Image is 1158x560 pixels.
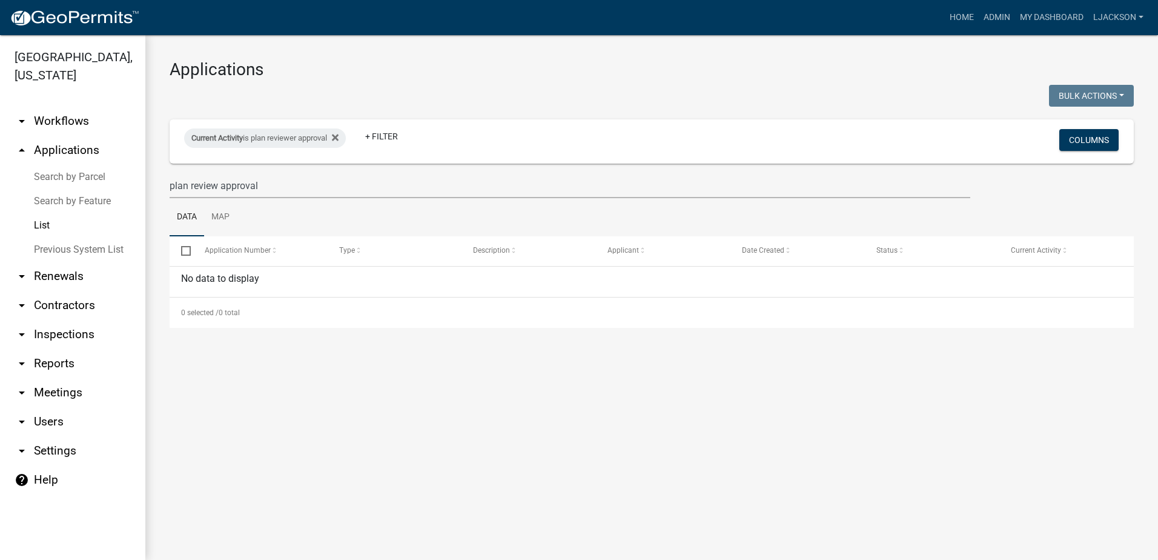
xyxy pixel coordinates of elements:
[170,236,193,265] datatable-header-cell: Select
[473,246,510,255] span: Description
[15,327,29,342] i: arrow_drop_down
[170,298,1134,328] div: 0 total
[204,198,237,237] a: Map
[742,246,784,255] span: Date Created
[945,6,979,29] a: Home
[462,236,596,265] datatable-header-cell: Description
[15,444,29,458] i: arrow_drop_down
[1088,6,1148,29] a: ljackson
[170,198,204,237] a: Data
[865,236,999,265] datatable-header-cell: Status
[15,356,29,371] i: arrow_drop_down
[193,236,327,265] datatable-header-cell: Application Number
[327,236,462,265] datatable-header-cell: Type
[15,415,29,429] i: arrow_drop_down
[191,133,243,142] span: Current Activity
[15,143,29,158] i: arrow_drop_up
[979,6,1015,29] a: Admin
[1049,85,1134,107] button: Bulk Actions
[15,269,29,284] i: arrow_drop_down
[181,308,219,317] span: 0 selected /
[15,473,29,487] i: help
[1011,246,1061,255] span: Current Activity
[730,236,865,265] datatable-header-cell: Date Created
[876,246,898,255] span: Status
[1059,129,1119,151] button: Columns
[170,173,970,198] input: Search for applications
[999,236,1134,265] datatable-header-cell: Current Activity
[15,385,29,400] i: arrow_drop_down
[1015,6,1088,29] a: My Dashboard
[205,246,271,255] span: Application Number
[184,128,346,148] div: is plan reviewer approval
[15,114,29,128] i: arrow_drop_down
[15,298,29,313] i: arrow_drop_down
[607,246,639,255] span: Applicant
[356,125,408,147] a: + Filter
[170,59,1134,80] h3: Applications
[596,236,730,265] datatable-header-cell: Applicant
[339,246,355,255] span: Type
[170,267,1134,297] div: No data to display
